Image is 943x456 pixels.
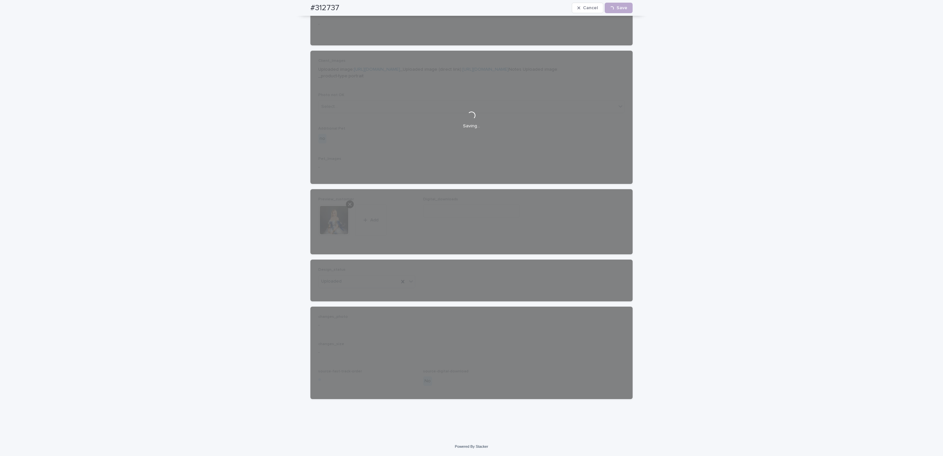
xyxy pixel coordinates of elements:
[463,123,480,129] p: Saving…
[617,6,627,10] span: Save
[572,3,603,13] button: Cancel
[583,6,598,10] span: Cancel
[605,3,633,13] button: Save
[455,444,488,448] a: Powered By Stacker
[310,3,339,13] h2: #312737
